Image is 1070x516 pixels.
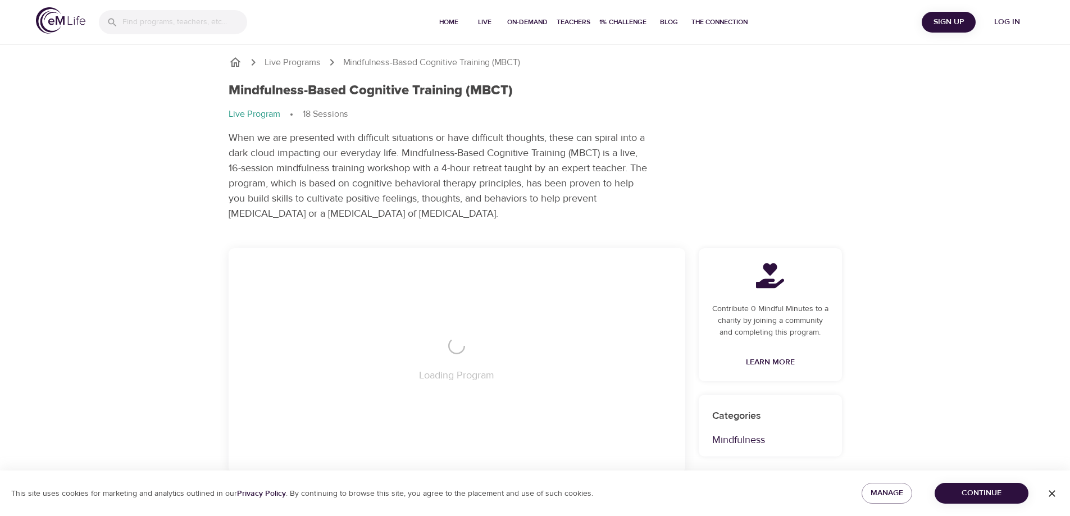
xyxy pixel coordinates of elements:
span: Live [471,16,498,28]
button: Continue [935,483,1028,504]
p: Loading Program [419,368,494,383]
span: Blog [655,16,682,28]
p: Live Program [229,108,280,121]
span: On-Demand [507,16,548,28]
p: When we are presented with difficult situations or have difficult thoughts, these can spiral into... [229,130,650,221]
a: Live Programs [265,56,321,69]
button: Manage [862,483,912,504]
p: 18 Sessions [303,108,348,121]
span: Learn More [746,355,795,369]
nav: breadcrumb [229,56,842,69]
button: Sign Up [922,12,976,33]
span: Teachers [557,16,590,28]
span: Continue [944,486,1019,500]
span: Sign Up [926,15,971,29]
span: The Connection [691,16,748,28]
p: Contribute 0 Mindful Minutes to a charity by joining a community and completing this program. [712,303,828,339]
a: Learn More [741,352,799,373]
input: Find programs, teachers, etc... [122,10,247,34]
nav: breadcrumb [229,108,842,121]
span: Log in [985,15,1030,29]
a: Privacy Policy [237,488,286,499]
p: Mindfulness-Based Cognitive Training (MBCT) [343,56,520,69]
img: logo [36,7,85,34]
span: Manage [871,486,903,500]
p: Categories [712,408,828,423]
span: 1% Challenge [599,16,646,28]
span: Home [435,16,462,28]
p: Mindfulness [712,432,828,447]
button: Log in [980,12,1034,33]
h1: Mindfulness-Based Cognitive Training (MBCT) [229,83,513,99]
